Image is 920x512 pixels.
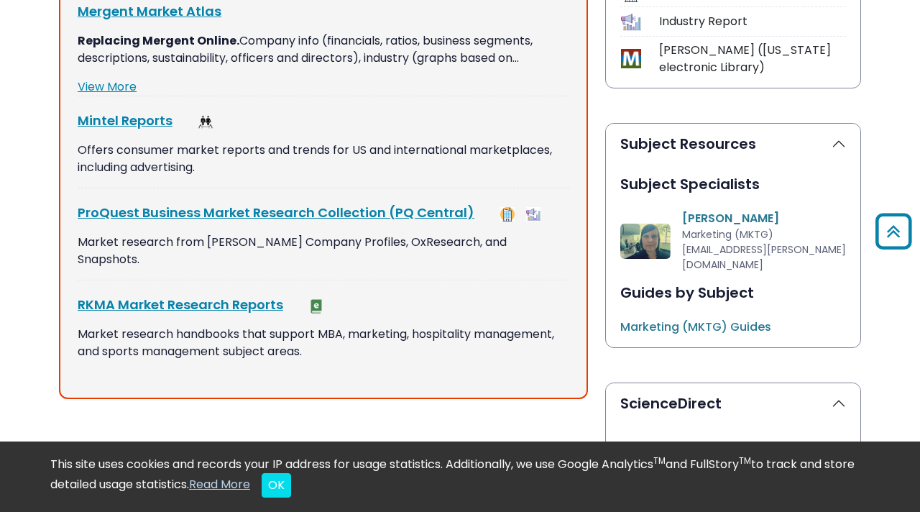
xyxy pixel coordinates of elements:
img: e-Book [309,299,323,314]
h2: Guides by Subject [620,284,846,301]
img: Demographics [198,115,213,129]
a: RKMA Market Research Reports [78,296,283,314]
p: Market research handbooks that support MBA, marketing, hospitality management, and sports managem... [78,326,569,360]
h2: Subject Specialists [620,175,846,193]
img: Icon MeL (Michigan electronic Library) [621,49,640,68]
strong: Replacing Mergent Online. [78,32,239,49]
span: Marketing (MKTG) [682,227,773,242]
sup: TM [739,454,751,467]
p: Market research from [PERSON_NAME] Company Profiles, OxResearch, and Snapshots. [78,234,569,268]
div: Industry Report [659,13,846,30]
p: Company info (financials, ratios, business segments, descriptions, sustainability, officers and d... [78,32,569,67]
sup: TM [653,454,666,467]
a: Mintel Reports [78,111,172,129]
img: Emily Hayes [620,224,671,259]
a: Read More [189,476,250,493]
button: Subject Resources [606,124,860,164]
img: Company Information [500,207,515,221]
a: View More [78,78,137,95]
img: Industry Report [526,207,540,221]
a: Marketing (MKTG) Guides [620,319,771,335]
img: Icon Industry Report [621,12,640,32]
h3: Get ScienceDirect Articles (Free) [620,441,846,483]
a: ProQuest Business Market Research Collection (PQ Central) [78,204,474,221]
a: Back to Top [870,220,916,244]
p: Offers consumer market reports and trends for US and international marketplaces, including advert... [78,142,569,176]
a: [PERSON_NAME] [682,210,779,227]
button: Close [262,473,291,498]
div: [PERSON_NAME] ([US_STATE] electronic Library) [659,42,846,76]
a: Mergent Market Atlas [78,2,221,20]
div: This site uses cookies and records your IP address for usage statistics. Additionally, we use Goo... [50,456,870,498]
span: [EMAIL_ADDRESS][PERSON_NAME][DOMAIN_NAME] [682,242,846,272]
button: ScienceDirect [606,383,860,424]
